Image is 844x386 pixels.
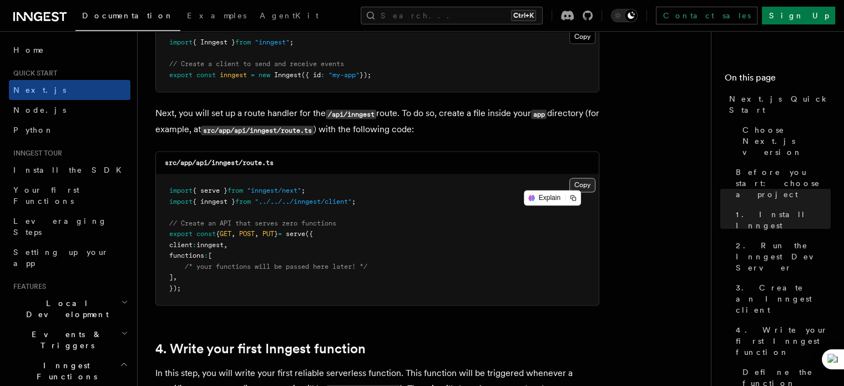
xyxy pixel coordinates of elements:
[352,198,356,205] span: ;
[9,293,130,324] button: Local Development
[169,241,193,249] span: client
[725,89,831,120] a: Next.js Quick Start
[235,198,251,205] span: from
[193,241,196,249] span: :
[731,204,831,235] a: 1. Install Inngest
[531,109,547,119] code: app
[262,230,274,238] span: PUT
[9,160,130,180] a: Install the SDK
[255,230,259,238] span: ,
[247,187,301,194] span: "inngest/next"
[321,71,325,79] span: :
[204,252,208,259] span: :
[286,230,305,238] span: serve
[155,341,366,357] a: 4. Write your first Inngest function
[731,278,831,320] a: 3. Create an Inngest client
[173,273,177,281] span: ,
[360,71,371,79] span: });
[736,167,831,200] span: Before you start: choose a project
[13,217,107,237] span: Leveraging Steps
[725,71,831,89] h4: On this page
[260,11,319,20] span: AgentKit
[13,126,54,134] span: Python
[762,7,835,24] a: Sign Up
[361,7,543,24] button: Search...Ctrl+K
[290,38,294,46] span: ;
[208,252,212,259] span: [
[729,93,831,116] span: Next.js Quick Start
[511,10,536,21] kbd: Ctrl+K
[169,187,193,194] span: import
[736,240,831,273] span: 2. Run the Inngest Dev Server
[201,126,314,135] code: src/app/api/inngest/route.ts
[193,38,235,46] span: { Inngest }
[731,320,831,362] a: 4. Write your first Inngest function
[187,11,246,20] span: Examples
[82,11,174,20] span: Documentation
[216,230,220,238] span: {
[155,106,599,138] p: Next, you will set up a route handler for the route. To do so, create a file inside your director...
[251,71,255,79] span: =
[9,149,62,158] span: Inngest tour
[220,230,231,238] span: GET
[193,198,235,205] span: { inngest }
[196,230,216,238] span: const
[9,242,130,273] a: Setting up your app
[231,230,235,238] span: ,
[9,120,130,140] a: Python
[169,198,193,205] span: import
[736,324,831,358] span: 4. Write your first Inngest function
[9,40,130,60] a: Home
[9,298,121,320] span: Local Development
[169,60,344,68] span: // Create a client to send and receive events
[169,284,181,292] span: });
[235,38,251,46] span: from
[169,71,193,79] span: export
[9,180,130,211] a: Your first Functions
[255,198,352,205] span: "../../../inngest/client"
[611,9,638,22] button: Toggle dark mode
[13,44,44,56] span: Home
[13,106,66,114] span: Node.js
[9,80,130,100] a: Next.js
[731,235,831,278] a: 2. Run the Inngest Dev Server
[738,120,831,162] a: Choose Next.js version
[278,230,282,238] span: =
[239,230,255,238] span: POST
[328,71,360,79] span: "my-app"
[185,263,367,270] span: /* your functions will be passed here later! */
[220,71,247,79] span: inngest
[9,329,121,351] span: Events & Triggers
[13,86,66,94] span: Next.js
[13,186,79,205] span: Your first Functions
[9,360,120,382] span: Inngest Functions
[736,282,831,315] span: 3. Create an Inngest client
[9,324,130,355] button: Events & Triggers
[253,3,325,30] a: AgentKit
[569,178,595,192] button: Copy
[169,273,173,281] span: ]
[169,38,193,46] span: import
[305,230,313,238] span: ({
[255,38,290,46] span: "inngest"
[742,124,831,158] span: Choose Next.js version
[196,241,224,249] span: inngest
[13,166,128,174] span: Install the SDK
[193,187,228,194] span: { serve }
[180,3,253,30] a: Examples
[274,230,278,238] span: }
[569,29,595,44] button: Copy
[196,71,216,79] span: const
[9,211,130,242] a: Leveraging Steps
[274,71,301,79] span: Inngest
[9,100,130,120] a: Node.js
[165,159,274,167] code: src/app/api/inngest/route.ts
[301,71,321,79] span: ({ id
[301,187,305,194] span: ;
[228,187,243,194] span: from
[9,69,57,78] span: Quick start
[169,219,336,227] span: // Create an API that serves zero functions
[224,241,228,249] span: ,
[326,109,376,119] code: /api/inngest
[9,282,46,291] span: Features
